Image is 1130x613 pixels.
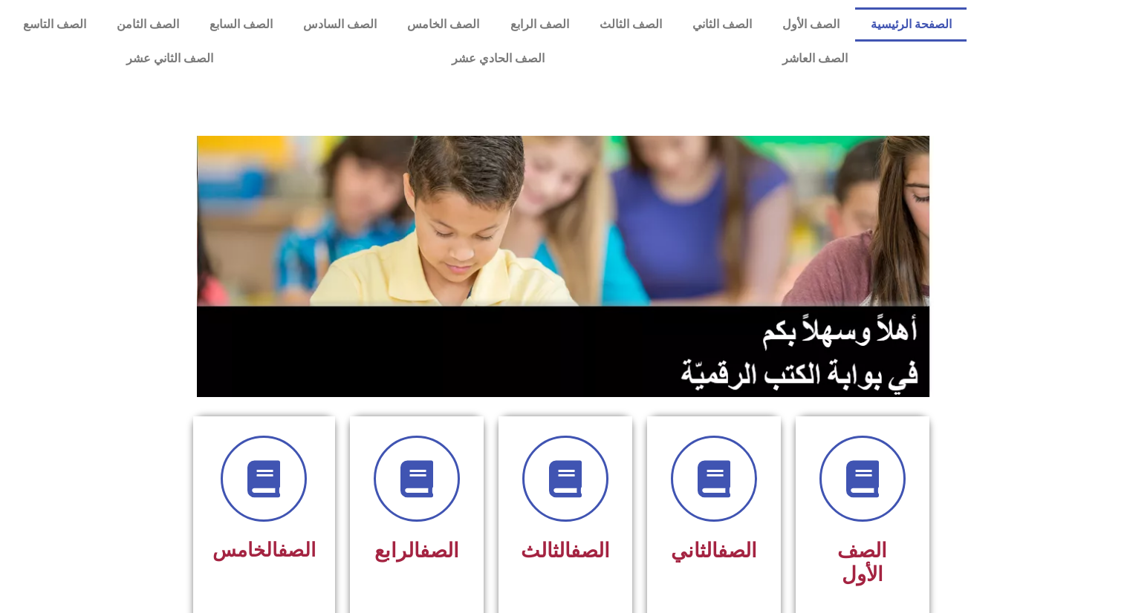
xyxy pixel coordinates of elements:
a: الصف [571,539,610,563]
a: الصف [718,539,757,563]
a: الصف الحادي عشر [332,42,663,76]
a: الصف السابع [194,7,288,42]
a: الصف الثاني عشر [7,42,332,76]
span: الرابع [374,539,459,563]
span: الصف الأول [837,539,887,586]
a: الصف [278,539,316,561]
span: الخامس [212,539,316,561]
a: الصف الثامن [101,7,194,42]
a: الصف الثاني [677,7,767,42]
a: الصف الأول [767,7,855,42]
span: الثاني [671,539,757,563]
a: الصف التاسع [7,7,101,42]
span: الثالث [521,539,610,563]
a: الصف الخامس [392,7,495,42]
a: الصف السادس [288,7,392,42]
a: الصف العاشر [663,42,967,76]
a: الصف الرابع [495,7,584,42]
a: الصف الثالث [584,7,677,42]
a: الصفحة الرئيسية [855,7,967,42]
a: الصف [420,539,459,563]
